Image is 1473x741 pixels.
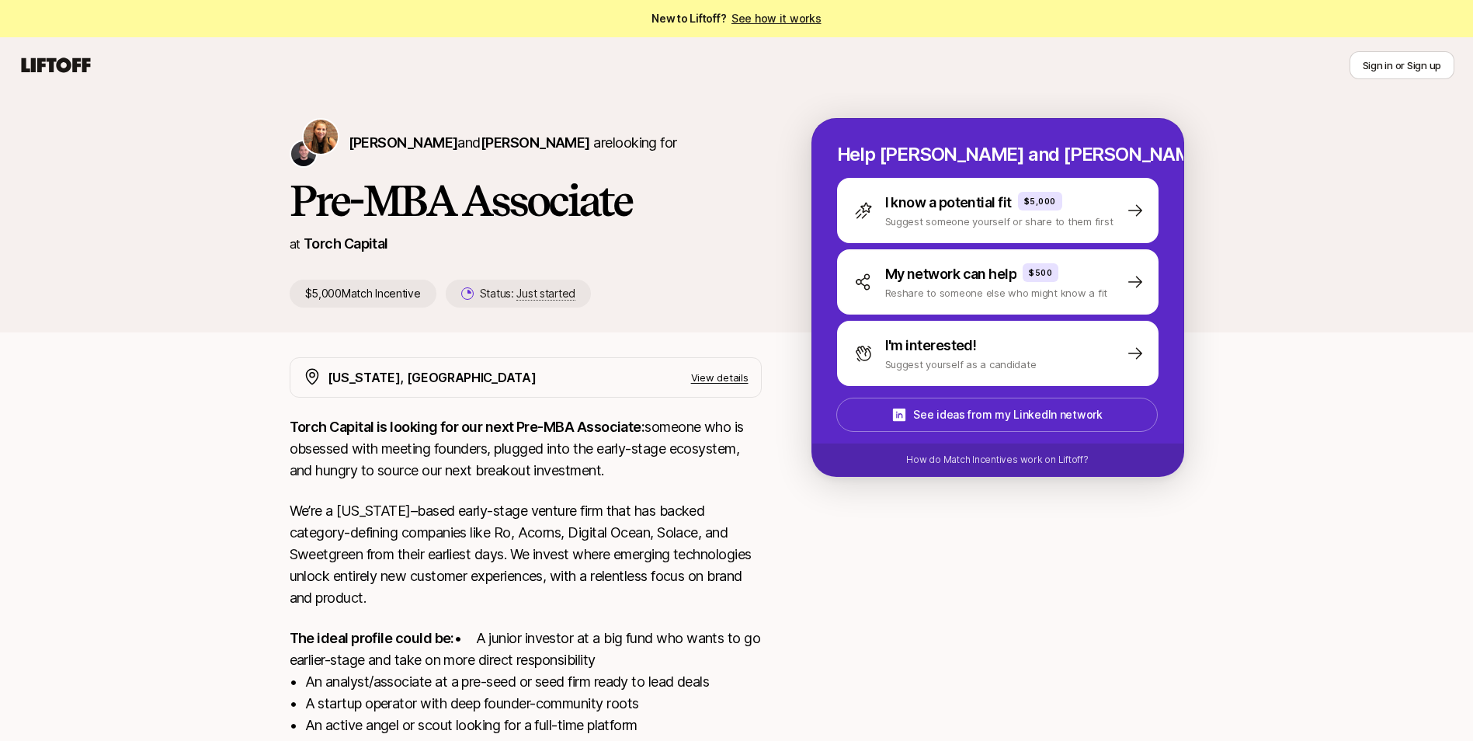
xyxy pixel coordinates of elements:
[731,12,822,25] a: See how it works
[304,120,338,154] img: Katie Reiner
[328,367,537,388] p: [US_STATE], [GEOGRAPHIC_DATA]
[290,419,645,435] strong: Torch Capital is looking for our next Pre-MBA Associate:
[304,235,388,252] a: Torch Capital
[291,141,316,166] img: Christopher Harper
[290,630,454,646] strong: The ideal profile could be:
[651,9,821,28] span: New to Liftoff?
[516,287,575,301] span: Just started
[885,357,1037,372] p: Suggest yourself as a candidate
[1024,195,1056,207] p: $5,000
[290,280,436,308] p: $5,000 Match Incentive
[837,144,1159,165] p: Help [PERSON_NAME] and [PERSON_NAME] hire
[290,177,762,224] h1: Pre-MBA Associate
[836,398,1158,432] button: See ideas from my LinkedIn network
[290,416,762,482] p: someone who is obsessed with meeting founders, plugged into the early-stage ecosystem, and hungry...
[481,134,590,151] span: [PERSON_NAME]
[290,234,301,254] p: at
[913,405,1102,424] p: See ideas from my LinkedIn network
[349,132,677,154] p: are looking for
[885,285,1108,301] p: Reshare to someone else who might know a fit
[885,192,1012,214] p: I know a potential fit
[349,134,458,151] span: [PERSON_NAME]
[885,335,977,357] p: I'm interested!
[885,263,1017,285] p: My network can help
[480,284,575,303] p: Status:
[885,214,1113,229] p: Suggest someone yourself or share to them first
[290,500,762,609] p: We’re a [US_STATE]–based early-stage venture firm that has backed category-defining companies lik...
[457,134,589,151] span: and
[1350,51,1454,79] button: Sign in or Sign up
[1029,266,1052,279] p: $500
[906,453,1088,467] p: How do Match Incentives work on Liftoff?
[691,370,749,385] p: View details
